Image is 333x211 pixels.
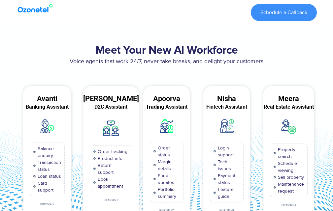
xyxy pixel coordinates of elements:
[36,173,61,180] span: Loan status
[23,96,72,102] div: Avanti
[156,145,180,158] span: Order status
[156,158,180,172] span: Margin details
[83,199,139,201] div: Ref#:90071
[96,155,122,162] span: Product info
[251,4,317,21] a: Schedule a Callback
[156,186,180,200] span: Portfolio summary
[96,162,128,176] span: Return support
[276,146,304,160] span: Property search
[96,176,128,190] span: Book appointment
[23,203,72,205] div: Ref#:90070
[276,181,304,195] span: Maintenance request
[83,96,139,102] div: [PERSON_NAME]
[216,145,240,158] span: Login support
[156,172,180,186] span: Fund updates
[17,57,317,66] p: Voice agents that work 24/7, never take breaks, and delight your customers
[203,104,250,110] div: Fintech Assistant
[143,96,190,102] div: Apoorva
[260,10,307,15] span: Schedule a Callback
[263,96,315,102] div: Meera
[17,44,317,57] h2: Meet Your New AI Workforce
[83,104,139,110] div: D2C Assistant
[36,159,61,173] span: Transaction status
[96,148,127,155] span: Order tracking
[203,96,250,102] div: Nisha
[36,180,61,194] span: Card support
[216,186,240,200] span: Feature guide
[216,158,240,172] span: Tech issues
[263,204,315,206] div: Ref#:90074
[276,160,304,174] span: Schedule viewing
[263,104,315,110] div: Real Estate Assistant
[36,145,61,159] span: Balance enquiry
[23,104,72,110] div: Banking Assistant
[276,174,304,181] span: Sell property
[216,172,240,186] span: Payment status
[143,104,190,110] div: Trading Assistant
